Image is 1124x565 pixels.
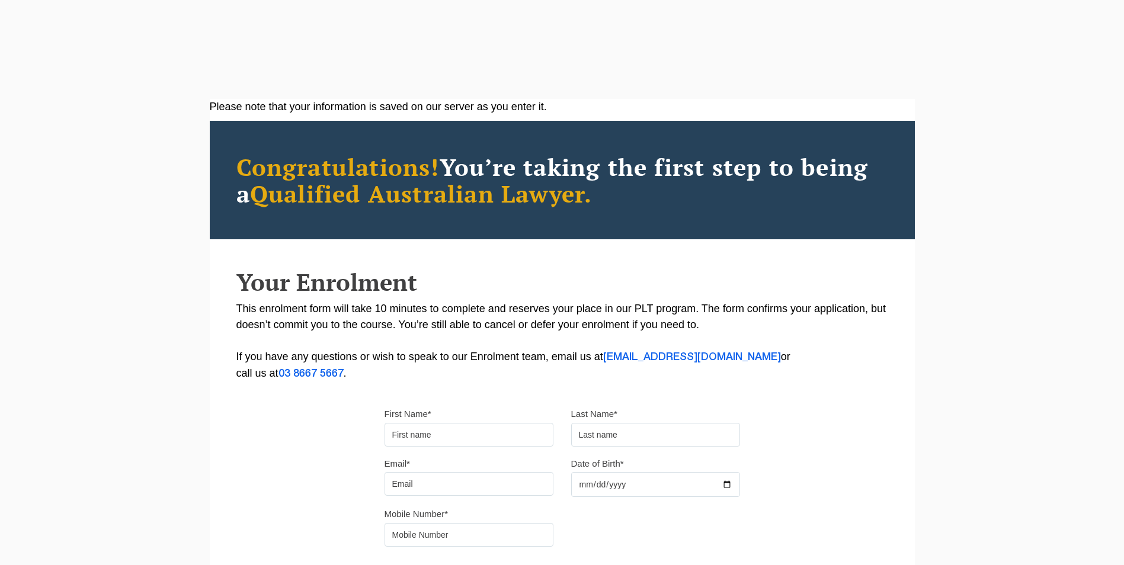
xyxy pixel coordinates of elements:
label: First Name* [385,408,431,420]
h2: You’re taking the first step to being a [236,153,888,207]
p: This enrolment form will take 10 minutes to complete and reserves your place in our PLT program. ... [236,301,888,382]
h2: Your Enrolment [236,269,888,295]
input: Mobile Number [385,523,553,547]
input: First name [385,423,553,447]
label: Date of Birth* [571,458,624,470]
input: Email [385,472,553,496]
label: Last Name* [571,408,617,420]
label: Mobile Number* [385,508,449,520]
label: Email* [385,458,410,470]
a: 03 8667 5667 [278,369,344,378]
a: [EMAIL_ADDRESS][DOMAIN_NAME] [603,352,781,362]
div: Please note that your information is saved on our server as you enter it. [210,99,915,115]
input: Last name [571,423,740,447]
span: Congratulations! [236,151,440,182]
span: Qualified Australian Lawyer. [250,178,593,209]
